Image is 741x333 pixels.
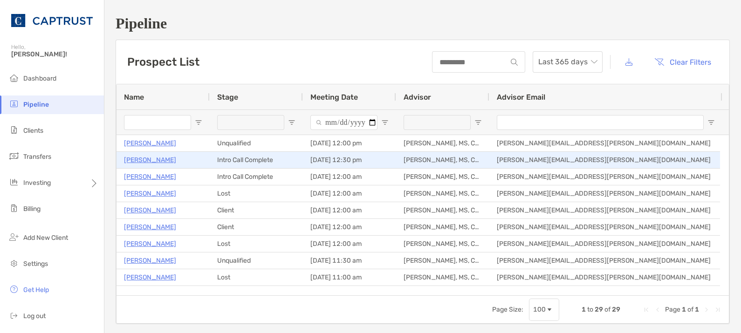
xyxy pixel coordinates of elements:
div: [DATE] 12:00 am [303,286,396,302]
div: Last Page [714,306,721,313]
span: Get Help [23,286,49,294]
div: Unqualified [210,135,303,151]
span: Clients [23,127,43,135]
img: investing icon [8,177,20,188]
input: Advisor Email Filter Input [497,115,704,130]
div: [PERSON_NAME][EMAIL_ADDRESS][PERSON_NAME][DOMAIN_NAME] [489,185,722,202]
div: Previous Page [654,306,661,313]
span: 1 [582,306,586,313]
span: Transfers [23,153,51,161]
img: logout icon [8,310,20,321]
span: [PERSON_NAME]! [11,50,98,58]
span: to [587,306,593,313]
div: [PERSON_NAME][EMAIL_ADDRESS][PERSON_NAME][DOMAIN_NAME] [489,286,722,302]
div: Next Page [703,306,710,313]
div: [PERSON_NAME], MS, CFP® [396,219,489,235]
div: Page Size [529,299,559,321]
span: Investing [23,179,51,187]
img: clients icon [8,124,20,136]
span: 29 [612,306,620,313]
input: Name Filter Input [124,115,191,130]
div: [PERSON_NAME], MS, CFP® [396,252,489,269]
img: settings icon [8,258,20,269]
div: First Page [643,306,650,313]
span: Add New Client [23,234,68,242]
span: Billing [23,205,41,213]
div: [DATE] 11:00 am [303,269,396,285]
span: 29 [595,306,603,313]
div: Page Size: [492,306,523,313]
a: [PERSON_NAME] [124,204,176,216]
span: Log out [23,312,46,320]
div: [DATE] 12:00 am [303,236,396,252]
span: of [687,306,693,313]
a: [PERSON_NAME] [124,255,176,266]
div: Intro Call Complete [210,152,303,168]
div: [DATE] 11:30 am [303,252,396,269]
button: Open Filter Menu [474,119,482,126]
a: [PERSON_NAME] [124,188,176,199]
a: [PERSON_NAME] [124,137,176,149]
span: 1 [695,306,699,313]
img: add_new_client icon [8,231,20,243]
button: Open Filter Menu [381,119,389,126]
span: Name [124,93,144,102]
div: [PERSON_NAME][EMAIL_ADDRESS][PERSON_NAME][DOMAIN_NAME] [489,202,722,218]
span: Stage [217,93,238,102]
div: Client [210,202,303,218]
div: [PERSON_NAME][EMAIL_ADDRESS][PERSON_NAME][DOMAIN_NAME] [489,236,722,252]
div: [PERSON_NAME][EMAIL_ADDRESS][PERSON_NAME][DOMAIN_NAME] [489,252,722,269]
span: Page [665,306,680,313]
div: Unqualified [210,252,303,269]
a: [PERSON_NAME] [124,221,176,233]
img: CAPTRUST Logo [11,4,93,37]
button: Open Filter Menu [288,119,295,126]
span: Dashboard [23,75,56,82]
div: [PERSON_NAME][EMAIL_ADDRESS][PERSON_NAME][DOMAIN_NAME] [489,169,722,185]
a: [PERSON_NAME] [124,272,176,283]
div: [DATE] 12:00 am [303,169,396,185]
a: [PERSON_NAME] [124,171,176,183]
span: Advisor Email [497,93,545,102]
div: Lost [210,286,303,302]
button: Open Filter Menu [707,119,715,126]
div: [PERSON_NAME], MS, CFP® [396,185,489,202]
img: input icon [511,59,518,66]
span: Last 365 days [538,52,597,72]
div: [PERSON_NAME], MS, CFP® [396,269,489,285]
div: [DATE] 12:00 pm [303,135,396,151]
span: of [604,306,611,313]
img: billing icon [8,203,20,214]
div: [PERSON_NAME], MS, CFP® [396,236,489,252]
div: Lost [210,185,303,202]
div: [PERSON_NAME], MS, CFP® [396,169,489,185]
div: [PERSON_NAME], MS, CFP® [396,135,489,151]
div: [PERSON_NAME], MS, CFP® [396,286,489,302]
img: dashboard icon [8,72,20,83]
div: [PERSON_NAME][EMAIL_ADDRESS][PERSON_NAME][DOMAIN_NAME] [489,269,722,285]
div: [PERSON_NAME][EMAIL_ADDRESS][PERSON_NAME][DOMAIN_NAME] [489,219,722,235]
div: [DATE] 12:00 am [303,202,396,218]
img: transfers icon [8,150,20,162]
a: [PERSON_NAME] [124,238,176,250]
span: Meeting Date [310,93,358,102]
div: [DATE] 12:00 am [303,185,396,202]
span: 1 [682,306,686,313]
input: Meeting Date Filter Input [310,115,377,130]
div: Lost [210,236,303,252]
button: Open Filter Menu [195,119,202,126]
div: Lost [210,269,303,285]
span: Pipeline [23,101,49,109]
div: [DATE] 12:00 am [303,219,396,235]
a: [PERSON_NAME] [124,154,176,166]
div: [DATE] 12:30 pm [303,152,396,168]
div: [PERSON_NAME], MS, CFP® [396,152,489,168]
div: Client [210,219,303,235]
